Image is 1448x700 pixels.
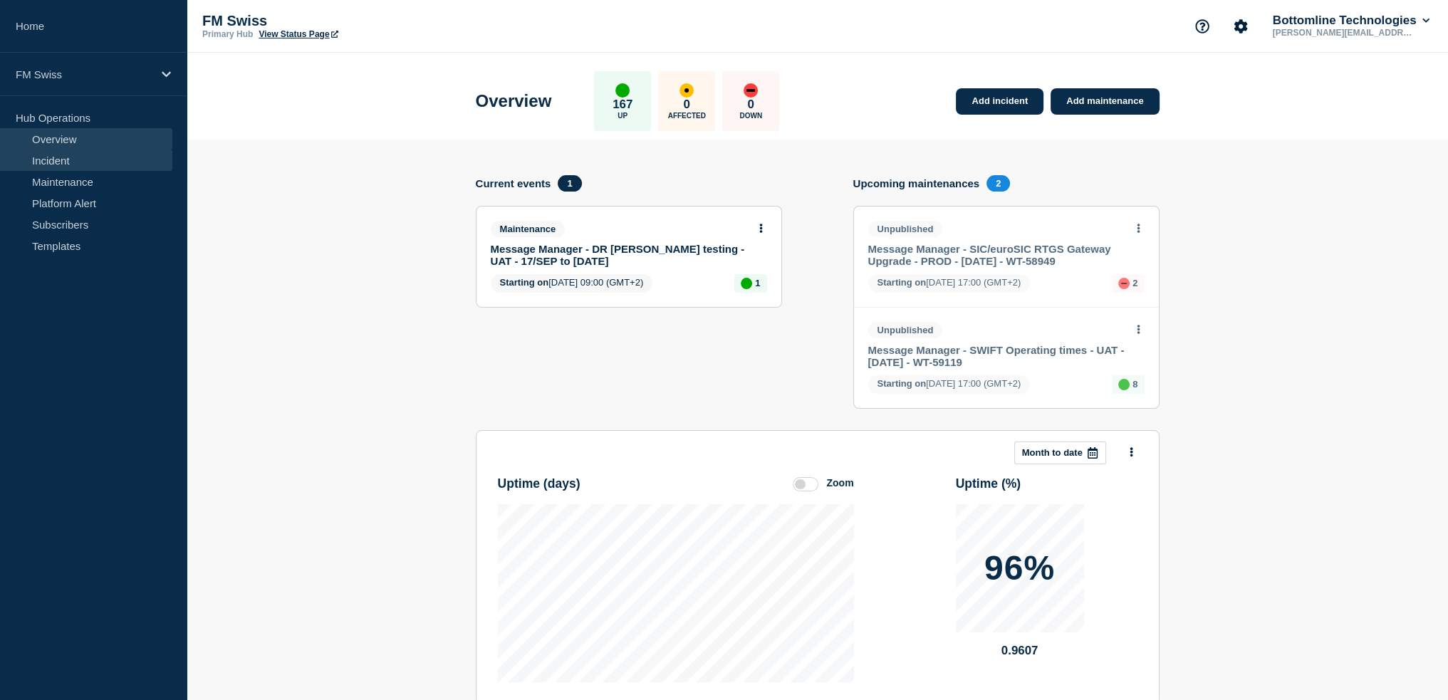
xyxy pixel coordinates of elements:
[259,29,338,39] a: View Status Page
[1270,14,1432,28] button: Bottomline Technologies
[558,175,581,192] span: 1
[498,476,580,491] h3: Uptime ( days )
[476,177,551,189] h4: Current events
[748,98,754,112] p: 0
[986,175,1010,192] span: 2
[868,344,1125,368] a: Message Manager - SWIFT Operating times - UAT - [DATE] - WT-59119
[868,274,1031,293] span: [DATE] 17:00 (GMT+2)
[984,551,1055,585] p: 96%
[1118,379,1130,390] div: up
[877,277,927,288] span: Starting on
[16,68,152,80] p: FM Swiss
[491,274,653,293] span: [DATE] 09:00 (GMT+2)
[739,112,762,120] p: Down
[613,98,632,112] p: 167
[618,112,627,120] p: Up
[868,375,1031,394] span: [DATE] 17:00 (GMT+2)
[877,378,927,389] span: Starting on
[826,477,853,489] div: Zoom
[668,112,706,120] p: Affected
[476,91,552,111] h1: Overview
[202,29,253,39] p: Primary Hub
[744,83,758,98] div: down
[500,277,549,288] span: Starting on
[956,644,1084,658] p: 0.9607
[755,278,760,288] p: 1
[741,278,752,289] div: up
[1132,278,1137,288] p: 2
[1226,11,1256,41] button: Account settings
[868,322,943,338] span: Unpublished
[615,83,630,98] div: up
[679,83,694,98] div: affected
[1051,88,1159,115] a: Add maintenance
[491,243,748,267] a: Message Manager - DR [PERSON_NAME] testing - UAT - 17/SEP to [DATE]
[1187,11,1217,41] button: Support
[684,98,690,112] p: 0
[1014,442,1106,464] button: Month to date
[956,88,1043,115] a: Add incident
[1118,278,1130,289] div: down
[491,221,566,237] span: Maintenance
[1270,28,1418,38] p: [PERSON_NAME][EMAIL_ADDRESS][PERSON_NAME][DOMAIN_NAME]
[202,13,487,29] p: FM Swiss
[1132,379,1137,390] p: 8
[956,476,1021,491] h3: Uptime ( % )
[868,221,943,237] span: Unpublished
[853,177,980,189] h4: Upcoming maintenances
[868,243,1125,267] a: Message Manager - SIC/euroSIC RTGS Gateway Upgrade - PROD - [DATE] - WT-58949
[1022,447,1083,458] p: Month to date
